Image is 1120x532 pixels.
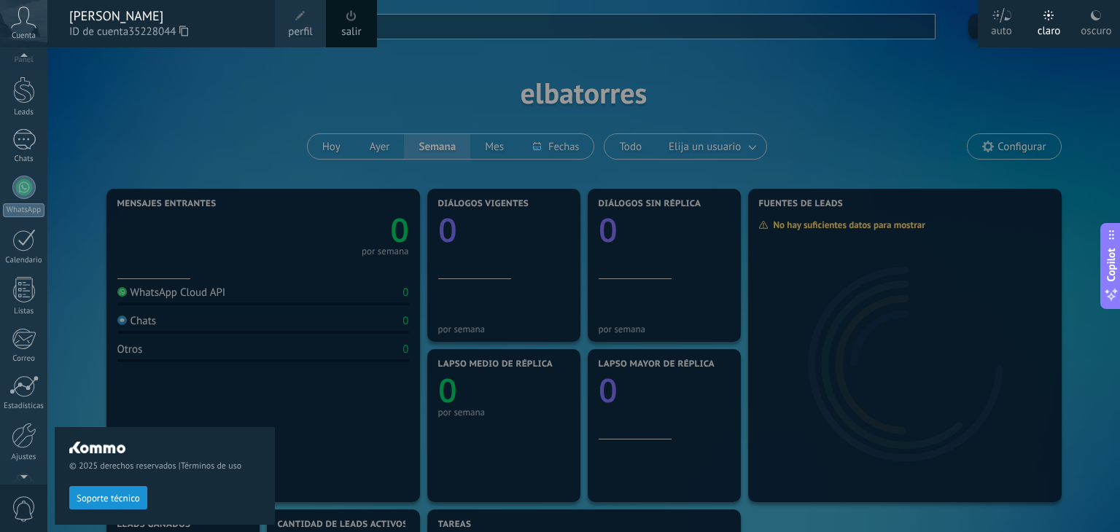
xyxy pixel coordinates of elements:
[77,493,140,504] span: Soporte técnico
[69,492,147,503] a: Soporte técnico
[69,461,260,472] span: © 2025 derechos reservados |
[181,461,241,472] a: Términos de uso
[288,24,312,40] span: perfil
[3,307,45,316] div: Listas
[1038,9,1061,47] div: claro
[991,9,1012,47] div: auto
[69,486,147,509] button: Soporte técnico
[69,8,260,24] div: [PERSON_NAME]
[1081,9,1111,47] div: oscuro
[3,402,45,411] div: Estadísticas
[341,24,361,40] a: salir
[3,154,45,164] div: Chats
[128,24,188,40] span: 35228044
[69,24,260,40] span: ID de cuenta
[3,354,45,364] div: Correo
[3,256,45,265] div: Calendario
[3,203,44,217] div: WhatsApp
[3,108,45,117] div: Leads
[3,453,45,462] div: Ajustes
[1104,249,1119,282] span: Copilot
[12,31,36,41] span: Cuenta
